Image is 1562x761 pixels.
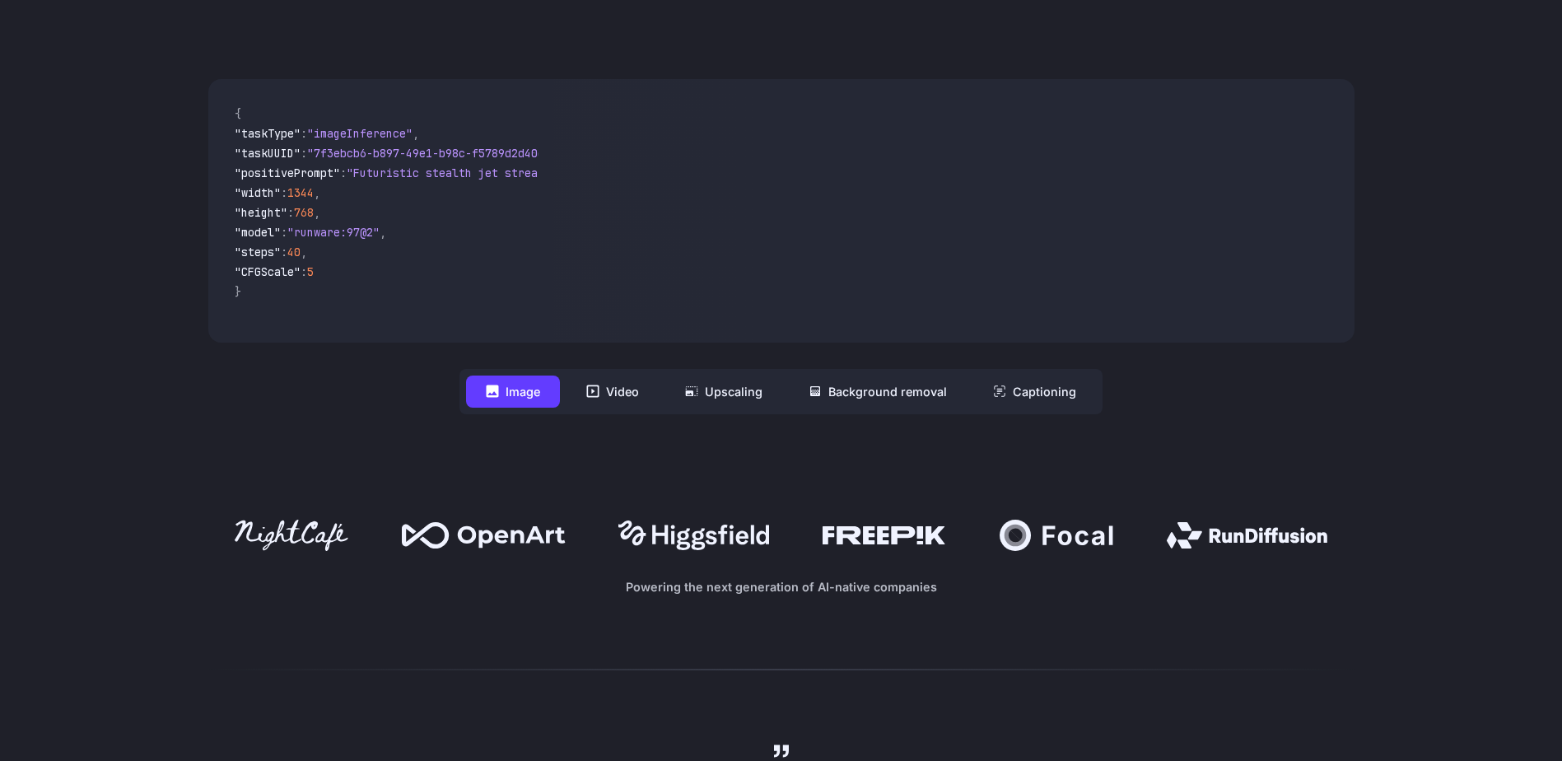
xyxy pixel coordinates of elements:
span: "7f3ebcb6-b897-49e1-b98c-f5789d2d40d7" [307,146,557,161]
span: , [314,205,320,220]
span: : [281,225,287,240]
button: Captioning [973,376,1096,408]
span: "Futuristic stealth jet streaking through a neon-lit cityscape with glowing purple exhaust" [347,166,946,180]
span: : [281,245,287,259]
span: : [281,185,287,200]
p: Powering the next generation of AI-native companies [208,577,1355,596]
button: Video [567,376,659,408]
span: { [235,106,241,121]
span: "CFGScale" [235,264,301,279]
span: , [301,245,307,259]
span: : [287,205,294,220]
span: 40 [287,245,301,259]
span: "imageInference" [307,126,413,141]
span: "steps" [235,245,281,259]
span: : [301,146,307,161]
span: } [235,284,241,299]
span: : [301,126,307,141]
button: Background removal [789,376,967,408]
span: 768 [294,205,314,220]
span: "taskType" [235,126,301,141]
span: "width" [235,185,281,200]
button: Image [466,376,560,408]
span: : [301,264,307,279]
span: "model" [235,225,281,240]
span: 1344 [287,185,314,200]
span: "positivePrompt" [235,166,340,180]
span: "height" [235,205,287,220]
span: "taskUUID" [235,146,301,161]
span: "runware:97@2" [287,225,380,240]
span: 5 [307,264,314,279]
span: , [413,126,419,141]
span: , [380,225,386,240]
span: , [314,185,320,200]
button: Upscaling [665,376,782,408]
span: : [340,166,347,180]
